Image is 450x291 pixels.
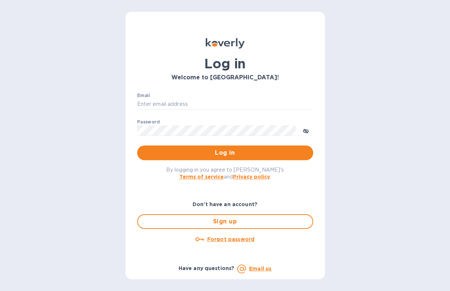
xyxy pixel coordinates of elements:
[137,74,313,81] h3: Welcome to [GEOGRAPHIC_DATA]!
[206,38,245,48] img: Koverly
[137,56,313,71] h1: Log in
[299,123,313,138] button: toggle password visibility
[179,174,224,180] a: Terms of service
[137,99,313,110] input: Enter email address
[233,174,270,180] a: Privacy policy
[137,214,313,229] button: Sign up
[249,266,271,272] a: Email us
[193,201,257,207] b: Don't have an account?
[137,145,313,160] button: Log in
[137,120,160,124] label: Password
[144,217,307,226] span: Sign up
[179,265,235,271] b: Have any questions?
[143,148,307,157] span: Log in
[166,167,284,180] span: By logging in you agree to [PERSON_NAME]'s and .
[207,236,255,242] u: Forgot password
[137,93,150,98] label: Email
